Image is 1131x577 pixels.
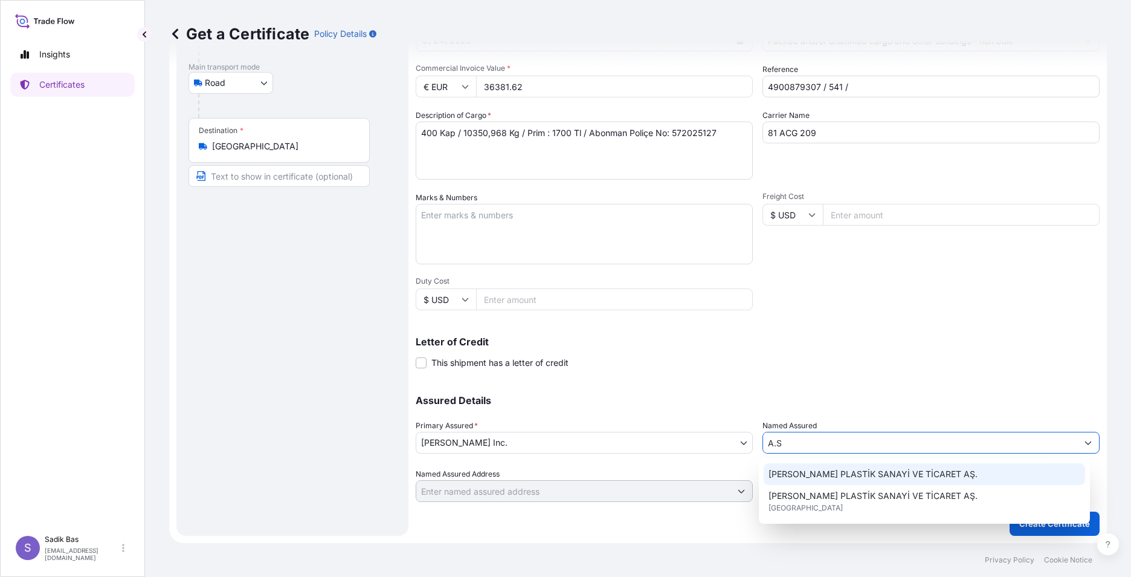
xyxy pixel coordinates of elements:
[24,542,31,554] span: S
[762,122,1100,143] input: Enter name
[416,420,478,432] span: Primary Assured
[212,140,355,152] input: Destination
[188,165,370,187] input: Text to appear on certificate
[416,337,1100,347] p: Letter of Credit
[39,79,85,91] p: Certificates
[768,468,978,480] span: [PERSON_NAME] PLASTİK SANAYİ VE TİCARET AŞ.
[730,480,752,502] button: Show suggestions
[416,109,491,122] label: Description of Cargo
[762,109,810,122] label: Carrier Name
[416,468,500,480] label: Named Assured Address
[985,555,1034,565] p: Privacy Policy
[763,432,1077,454] input: Assured Name
[762,192,1100,201] span: Freight Cost
[823,204,1100,226] input: Enter amount
[768,490,978,502] span: [PERSON_NAME] PLASTİK SANAYİ VE TİCARET AŞ.
[39,48,70,60] p: Insights
[416,480,730,502] input: Named Assured Address
[169,24,309,44] p: Get a Certificate
[764,463,1086,519] div: Suggestions
[476,288,753,310] input: Enter amount
[762,64,798,76] label: Reference
[431,357,569,369] span: This shipment has a letter of credit
[188,72,273,94] button: Select transport
[421,437,507,449] span: [PERSON_NAME] Inc.
[199,126,243,135] div: Destination
[45,547,120,561] p: [EMAIL_ADDRESS][DOMAIN_NAME]
[416,276,753,286] span: Duty Cost
[416,192,477,204] label: Marks & Numbers
[205,77,225,89] span: Road
[476,76,753,97] input: Enter amount
[762,420,817,432] label: Named Assured
[768,502,843,514] span: [GEOGRAPHIC_DATA]
[416,396,1100,405] p: Assured Details
[1044,555,1092,565] p: Cookie Notice
[1019,518,1090,530] p: Create Certificate
[762,76,1100,97] input: Enter booking reference
[314,28,367,40] p: Policy Details
[416,64,753,73] span: Commercial Invoice Value
[45,535,120,544] p: Sadik Bas
[1077,432,1099,454] button: Show suggestions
